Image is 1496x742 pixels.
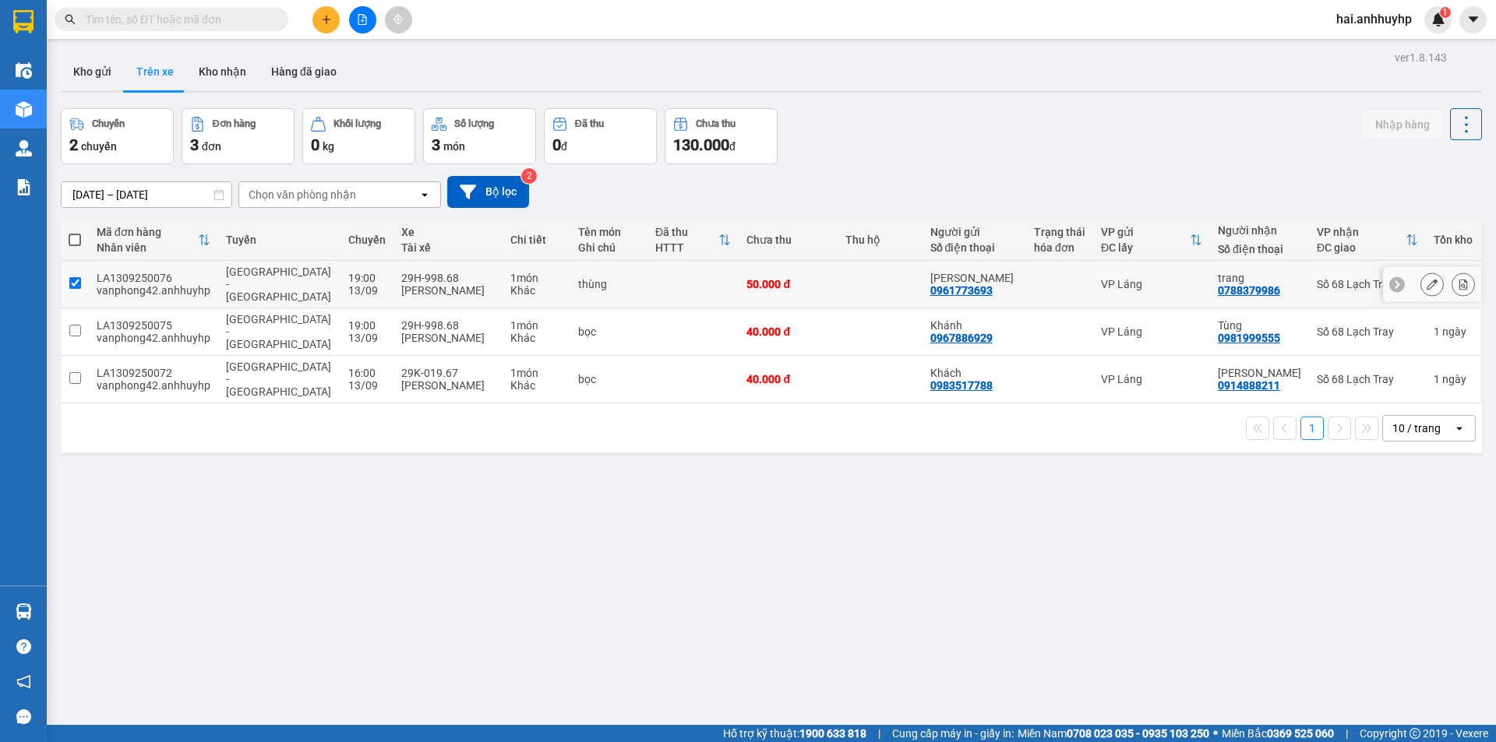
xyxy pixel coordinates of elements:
div: vanphong42.anhhuyhp [97,284,210,297]
th: Toggle SortBy [1093,220,1210,261]
th: Toggle SortBy [89,220,218,261]
div: 29H-998.68 [401,272,495,284]
div: Xe [401,226,495,238]
div: 29H-998.68 [401,319,495,332]
button: Đơn hàng3đơn [182,108,295,164]
strong: 0369 525 060 [1267,727,1334,740]
div: Chọn văn phòng nhận [249,187,356,202]
div: vanphong42.anhhuyhp [97,332,210,344]
img: solution-icon [16,179,32,195]
div: 0914888211 [1218,379,1280,392]
strong: 1900 633 818 [799,727,866,740]
div: 1 [1434,325,1473,338]
span: 130.000 [673,135,729,154]
div: [PERSON_NAME] [401,379,495,392]
div: HTTT [655,241,719,254]
span: hai.anhhuyhp [1324,9,1424,29]
sup: 2 [521,168,537,184]
div: Ghi chú [578,241,640,254]
span: aim [393,14,404,25]
div: LA1309250072 [97,367,210,379]
div: VP gửi [1101,226,1190,238]
div: Phương Thảo [930,272,1018,284]
div: 1 [1434,373,1473,385]
div: trang [1218,272,1301,284]
div: 0788379986 [1218,284,1280,297]
div: Người gửi [930,226,1018,238]
div: ĐC lấy [1101,241,1190,254]
button: caret-down [1459,6,1487,33]
div: Mã đơn hàng [97,226,198,238]
div: LA1309250075 [97,319,210,332]
div: 0981999555 [1218,332,1280,344]
button: Chưa thu130.000đ [665,108,778,164]
div: bọc [578,373,640,385]
div: bọc [578,325,640,338]
span: 0 [311,135,319,154]
div: 0967886929 [930,332,993,344]
span: plus [321,14,332,25]
div: vanphong42.anhhuyhp [97,379,210,392]
div: thùng [578,278,640,290]
span: Cung cấp máy in - giấy in: [892,725,1014,742]
div: Số điện thoại [930,241,1018,254]
div: 19:00 [348,319,386,332]
div: 40.000 đ [746,373,830,385]
input: Tìm tên, số ĐT hoặc mã đơn [86,11,270,28]
img: warehouse-icon [16,101,32,118]
span: 3 [190,135,199,154]
span: đ [561,140,567,153]
button: Kho nhận [186,53,259,90]
span: caret-down [1466,12,1480,26]
img: logo-vxr [13,10,34,33]
div: Đơn hàng [213,118,256,129]
span: [GEOGRAPHIC_DATA] - [GEOGRAPHIC_DATA] [226,360,331,398]
span: đơn [202,140,221,153]
div: Chuyến [92,118,125,129]
div: Số 68 Lạch Tray [1317,278,1418,290]
div: [PERSON_NAME] [401,284,495,297]
span: [GEOGRAPHIC_DATA] - [GEOGRAPHIC_DATA] [226,266,331,303]
div: Tài xế [401,241,495,254]
button: Kho gửi [61,53,124,90]
span: [GEOGRAPHIC_DATA] - [GEOGRAPHIC_DATA] [226,313,331,350]
div: 13/09 [348,379,386,392]
div: Số điện thoại [1218,243,1301,255]
span: Miền Bắc [1222,725,1334,742]
span: ⚪️ [1213,730,1218,737]
div: Khách [930,367,1018,379]
span: copyright [1410,728,1420,739]
input: Select a date range. [62,182,231,207]
div: Khác [510,379,563,392]
button: Khối lượng0kg [302,108,415,164]
div: Người nhận [1218,224,1301,237]
button: Trên xe [124,53,186,90]
span: kg [323,140,334,153]
span: message [16,709,31,724]
span: 1 [1442,7,1448,18]
img: icon-new-feature [1431,12,1445,26]
span: Hỗ trợ kỹ thuật: [723,725,866,742]
div: VP Láng [1101,278,1202,290]
div: Khác [510,332,563,344]
span: Miền Nam [1018,725,1209,742]
div: 1 món [510,319,563,332]
div: hóa đơn [1034,241,1085,254]
div: ver 1.8.143 [1395,49,1447,66]
div: 10 / trang [1392,420,1441,436]
div: Đã thu [575,118,604,129]
div: Sửa đơn hàng [1420,273,1444,296]
img: warehouse-icon [16,140,32,156]
div: Số lượng [454,118,494,129]
span: món [443,140,465,153]
span: 3 [432,135,440,154]
div: Chưa thu [696,118,736,129]
div: Tùng [1218,319,1301,332]
span: | [878,725,880,742]
button: Bộ lọc [447,176,529,208]
div: Anh Ngọc [1218,367,1301,379]
div: 1 món [510,367,563,379]
div: Khối lượng [333,118,381,129]
div: 16:00 [348,367,386,379]
img: warehouse-icon [16,62,32,79]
